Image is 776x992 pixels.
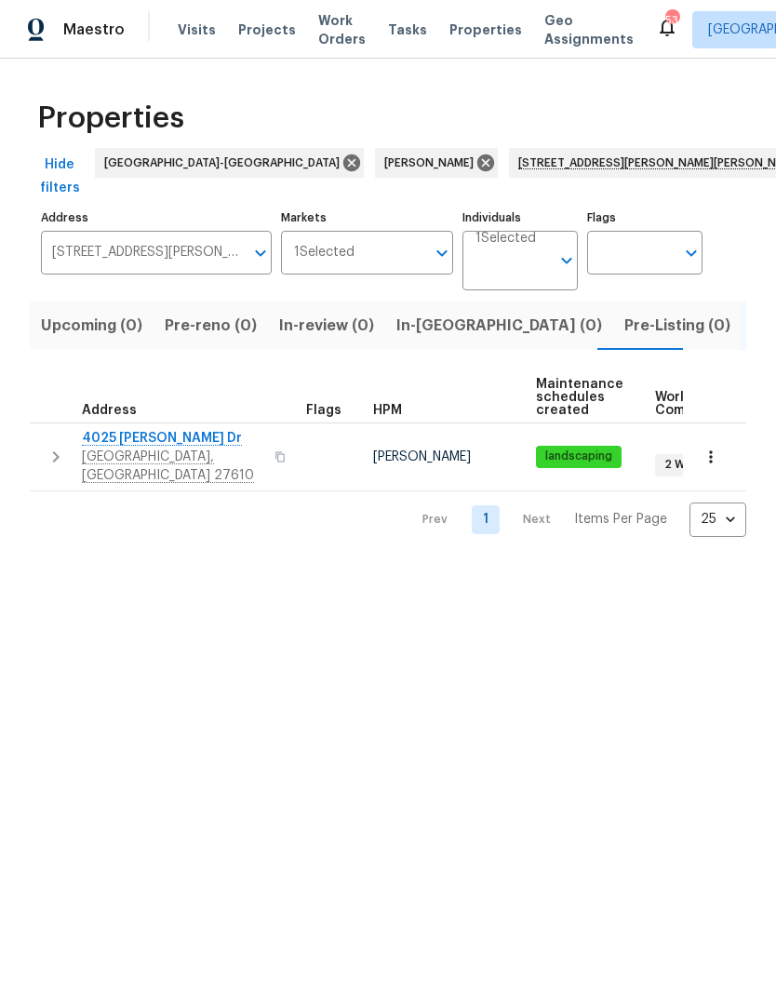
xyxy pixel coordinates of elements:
[624,313,730,339] span: Pre-Listing (0)
[587,212,702,223] label: Flags
[574,510,667,529] p: Items Per Page
[318,11,366,48] span: Work Orders
[384,154,481,172] span: [PERSON_NAME]
[472,505,500,534] a: Goto page 1
[37,154,82,199] span: Hide filters
[449,20,522,39] span: Properties
[281,212,454,223] label: Markets
[462,212,578,223] label: Individuals
[30,148,89,205] button: Hide filters
[544,11,634,48] span: Geo Assignments
[248,240,274,266] button: Open
[678,240,704,266] button: Open
[475,231,536,247] span: 1 Selected
[82,404,137,417] span: Address
[665,11,678,30] div: 53
[238,20,296,39] span: Projects
[165,313,257,339] span: Pre-reno (0)
[104,154,347,172] span: [GEOGRAPHIC_DATA]-[GEOGRAPHIC_DATA]
[373,450,471,463] span: [PERSON_NAME]
[657,457,702,473] span: 2 WIP
[375,148,498,178] div: [PERSON_NAME]
[554,248,580,274] button: Open
[178,20,216,39] span: Visits
[279,313,374,339] span: In-review (0)
[37,109,184,127] span: Properties
[294,245,355,261] span: 1 Selected
[655,391,772,417] span: Work Order Completion
[536,378,623,417] span: Maintenance schedules created
[95,148,364,178] div: [GEOGRAPHIC_DATA]-[GEOGRAPHIC_DATA]
[538,449,620,464] span: landscaping
[373,404,402,417] span: HPM
[429,240,455,266] button: Open
[41,212,272,223] label: Address
[388,23,427,36] span: Tasks
[396,313,602,339] span: In-[GEOGRAPHIC_DATA] (0)
[689,495,746,543] div: 25
[41,313,142,339] span: Upcoming (0)
[63,20,125,39] span: Maestro
[306,404,341,417] span: Flags
[405,503,746,537] nav: Pagination Navigation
